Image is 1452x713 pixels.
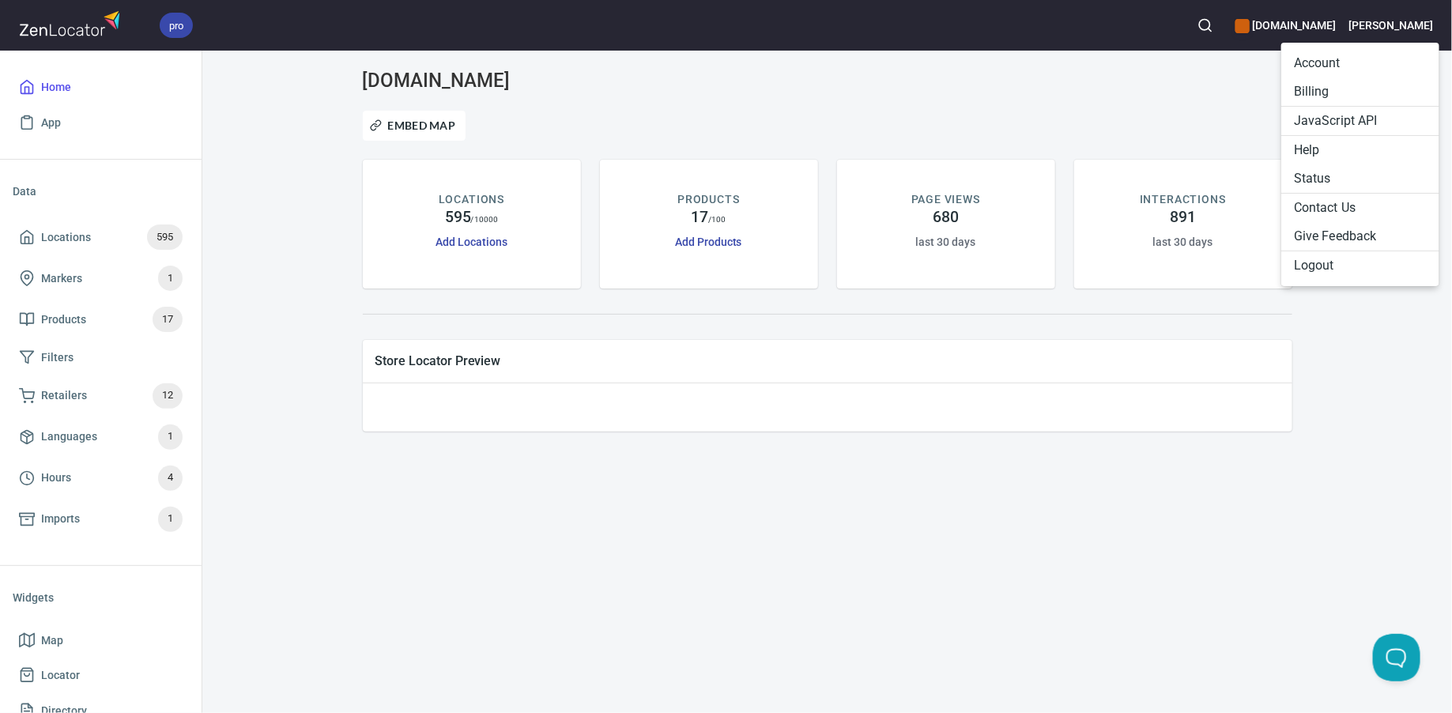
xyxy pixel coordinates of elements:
a: JavaScript API [1281,107,1439,135]
li: Logout [1281,251,1439,280]
li: Account [1281,49,1439,77]
li: Billing [1281,77,1439,106]
li: Give Feedback [1281,222,1439,251]
a: Status [1281,164,1439,193]
a: Help [1281,136,1439,164]
li: Contact Us [1281,194,1439,222]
